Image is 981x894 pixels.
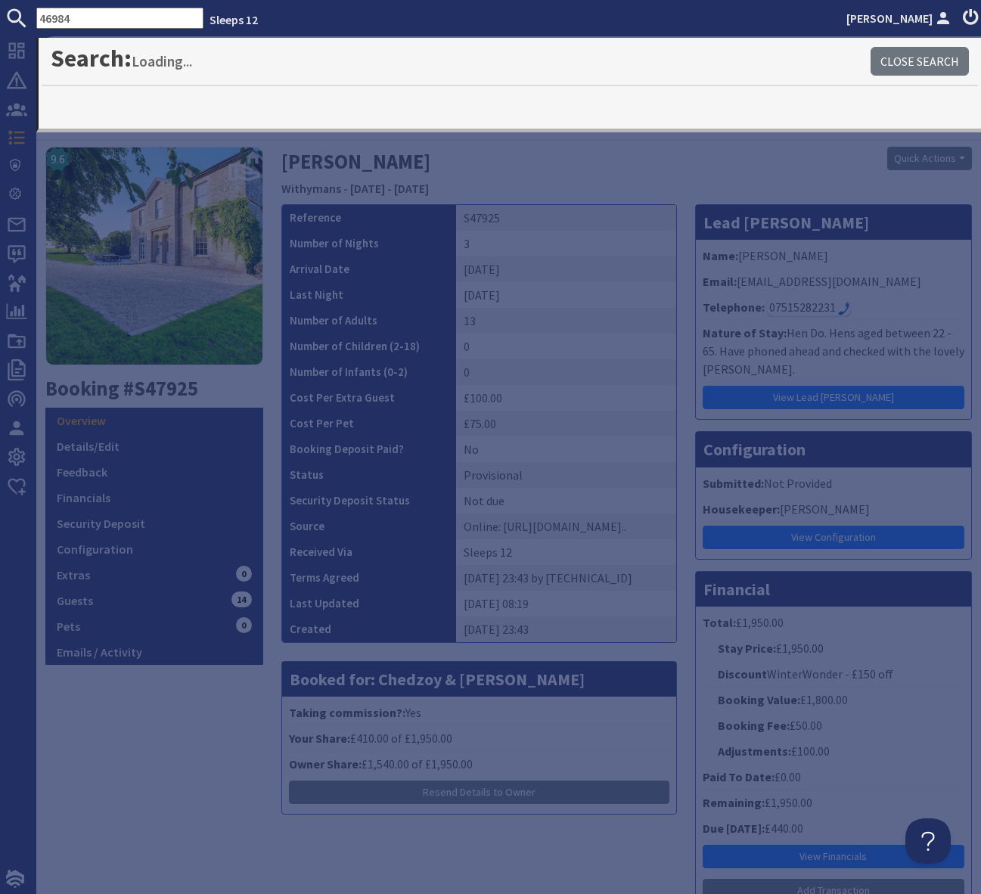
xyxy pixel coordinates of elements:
[423,785,536,799] span: Resend Details to Owner
[282,616,456,642] th: Created
[231,591,253,607] span: 14
[45,408,263,433] a: Overview
[45,588,263,613] a: Guests14
[289,781,669,804] button: Resend Details to Owner
[282,411,456,436] th: Cost Per Pet
[282,436,456,462] th: Booking Deposit Paid?
[456,282,676,308] td: [DATE]
[703,476,764,491] strong: Submitted:
[767,298,851,316] div: Call: 07515282231
[456,462,676,488] td: Provisional
[700,713,967,739] li: £50.00
[703,615,736,630] strong: Total:
[838,302,850,315] img: hfpfyWBK5wQHBAGPgDf9c6qAYOxxMAAAAASUVORK5CYII=
[456,436,676,462] td: No
[45,377,263,401] h2: Booking #S47925
[703,526,964,549] a: View Configuration
[286,700,672,726] li: Yes
[456,591,676,616] td: [DATE] 08:19
[700,269,967,295] li: [EMAIL_ADDRESS][DOMAIN_NAME]
[289,731,350,746] strong: Your Share:
[45,485,263,511] a: Financials
[703,386,964,409] a: View Lead [PERSON_NAME]
[700,765,967,790] li: £0.00
[456,256,676,282] td: [DATE]
[45,639,263,665] a: Emails / Activity
[703,501,780,517] strong: Housekeeper:
[45,562,263,588] a: Extras0
[456,411,676,436] td: £75.00
[456,308,676,334] td: 13
[282,565,456,591] th: Terms Agreed
[45,613,263,639] a: Pets0
[282,308,456,334] th: Number of Adults
[286,726,672,752] li: £410.00 of £1,950.00
[700,662,967,688] li: WinterWonder - £150 off
[718,641,776,656] strong: Stay Price:
[282,256,456,282] th: Arrival Date
[289,705,405,720] strong: Taking commission?:
[45,147,263,376] a: 9.6
[905,818,951,864] iframe: Toggle Customer Support
[282,205,456,231] th: Reference
[45,459,263,485] a: Feedback
[700,244,967,269] li: [PERSON_NAME]
[456,334,676,359] td: 0
[45,147,263,365] img: Withymans's icon
[236,617,253,632] span: 0
[871,47,969,76] a: Close Search
[36,8,203,29] input: SEARCH
[45,511,263,536] a: Security Deposit
[456,205,676,231] td: S47925
[700,790,967,816] li: £1,950.00
[286,752,672,778] li: £1,540.00 of £1,950.00
[281,181,341,196] a: Withymans
[350,181,429,196] a: [DATE] - [DATE]
[282,334,456,359] th: Number of Children (2-18)
[703,769,775,784] strong: Paid To Date:
[887,147,972,170] button: Quick Actions
[456,359,676,385] td: 0
[456,616,676,642] td: [DATE] 23:43
[718,666,767,681] strong: Discount
[45,433,263,459] a: Details/Edit
[282,385,456,411] th: Cost Per Extra Guest
[718,718,790,733] strong: Booking Fee:
[700,497,967,523] li: [PERSON_NAME]
[700,636,967,662] li: £1,950.00
[282,462,456,488] th: Status
[343,181,348,196] span: -
[359,573,371,585] i: Agreements were checked at the time of signing booking terms:<br>- I AGREE to take out appropriat...
[132,52,192,70] small: Loading...
[45,536,263,562] a: Configuration
[282,282,456,308] th: Last Night
[718,692,800,707] strong: Booking Value:
[282,488,456,514] th: Security Deposit Status
[700,688,967,713] li: £1,800.00
[703,845,964,868] a: View Financials
[703,300,765,315] strong: Telephone:
[703,325,787,340] strong: Nature of Stay:
[282,539,456,565] th: Received Via
[703,795,765,810] strong: Remaining:
[700,816,967,842] li: £440.00
[282,231,456,256] th: Number of Nights
[210,12,258,27] a: Sleeps 12
[703,821,765,836] strong: Due [DATE]:
[6,870,24,888] img: staytech_i_w-64f4e8e9ee0a9c174fd5317b4b171b261742d2d393467e5bdba4413f4f884c10.svg
[51,44,871,73] h1: Search:
[700,321,967,383] li: Hen Do. Hens aged between 22 - 65. Have phoned ahead and checked with the lovely [PERSON_NAME].
[696,572,971,607] h3: Financial
[51,150,65,168] span: 9.6
[703,274,737,289] strong: Email:
[281,147,735,200] h2: [PERSON_NAME]
[456,385,676,411] td: £100.00
[456,514,676,539] td: Online: https://www.sleeps12.com/properties/withymans/calendar
[696,205,971,240] h3: Lead [PERSON_NAME]
[718,743,791,759] strong: Adjustments:
[456,488,676,514] td: Not due
[456,565,676,591] td: [DATE] 23:43 by [TECHNICAL_ID]
[236,566,253,581] span: 0
[282,591,456,616] th: Last Updated
[456,231,676,256] td: 3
